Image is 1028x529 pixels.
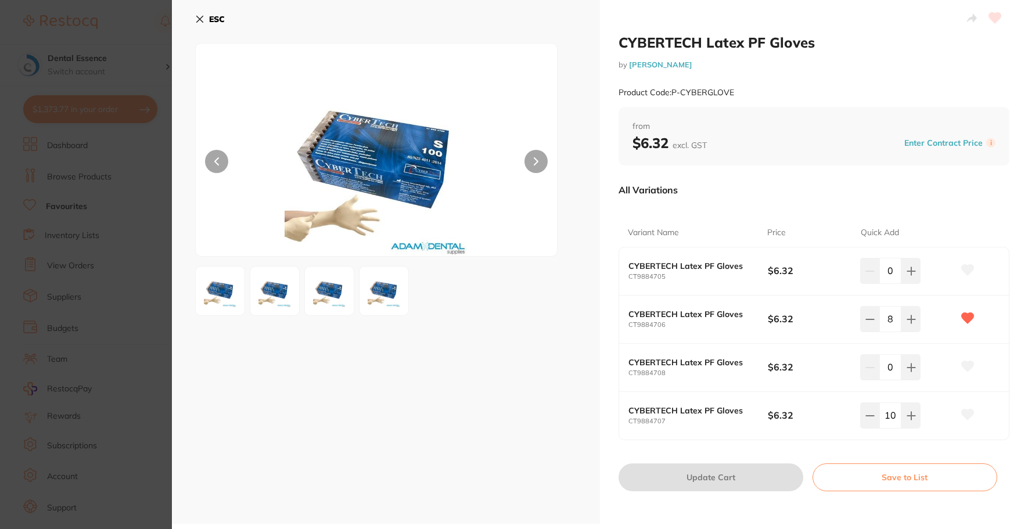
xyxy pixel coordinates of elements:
small: CT9884708 [628,369,768,377]
img: NDcwOC5qcGc [308,270,350,312]
button: ESC [195,9,225,29]
p: Price [767,227,786,239]
b: CYBERTECH Latex PF Gloves [628,358,754,367]
b: $6.32 [632,134,707,152]
small: Product Code: P-CYBERGLOVE [619,88,734,98]
label: i [986,138,995,147]
img: NDcwNy5qcGc [363,270,405,312]
small: CT9884706 [628,321,768,329]
button: Enter Contract Price [901,138,986,149]
span: from [632,121,995,132]
img: NDcwNS5qcGc [199,270,241,312]
b: CYBERTECH Latex PF Gloves [628,261,754,271]
p: Variant Name [628,227,679,239]
b: CYBERTECH Latex PF Gloves [628,406,754,415]
small: by [619,60,1009,69]
b: $6.32 [768,312,851,325]
b: ESC [209,14,225,24]
small: CT9884705 [628,273,768,280]
p: All Variations [619,184,678,196]
small: CT9884707 [628,418,768,425]
b: $6.32 [768,264,851,277]
img: NDcwNi5qcGc [254,270,296,312]
a: [PERSON_NAME] [629,60,692,69]
img: NDcwNS5qcGc [268,73,484,256]
p: Quick Add [861,227,899,239]
button: Update Cart [619,463,803,491]
b: $6.32 [768,409,851,422]
button: Save to List [813,463,997,491]
span: excl. GST [673,140,707,150]
b: CYBERTECH Latex PF Gloves [628,310,754,319]
h2: CYBERTECH Latex PF Gloves [619,34,1009,51]
b: $6.32 [768,361,851,373]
